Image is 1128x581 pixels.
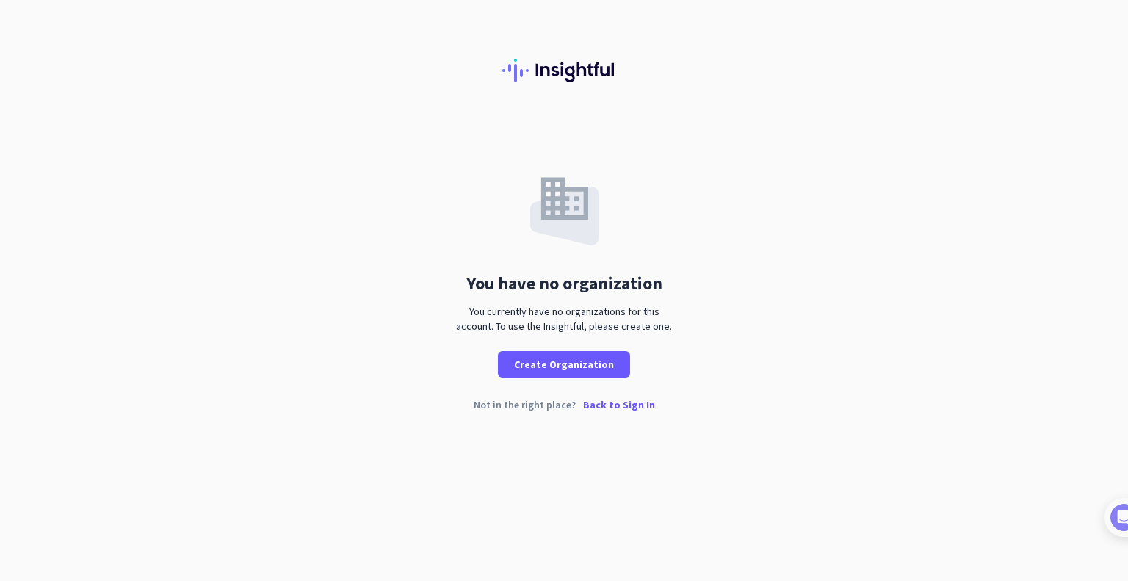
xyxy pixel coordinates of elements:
div: You currently have no organizations for this account. To use the Insightful, please create one. [450,304,678,333]
div: You have no organization [466,275,662,292]
span: Create Organization [514,357,614,372]
img: Insightful [502,59,626,82]
button: Create Organization [498,351,630,378]
p: Back to Sign In [583,400,655,410]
